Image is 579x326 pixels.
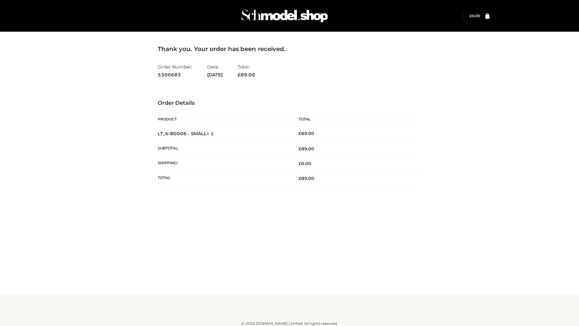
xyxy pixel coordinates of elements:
strong: LT_b-B0006 - SMALL [158,131,214,136]
span: £ [470,14,472,18]
th: Shipping: [158,156,289,171]
bdi: 89.00 [299,131,314,136]
span: 89.00 [238,72,255,78]
li: Date: [207,62,223,80]
strong: 5300683 [158,71,192,79]
li: Total: [238,62,255,80]
a: £0.00 [470,14,480,18]
strong: × 1 [207,131,214,136]
img: Schmodel Admin 964 [239,4,330,28]
span: £ [299,131,301,136]
span: £ [299,176,301,181]
th: Product [158,113,289,126]
th: Total: [158,171,289,186]
th: Subtotal: [158,141,289,156]
strong: [DATE] [207,71,223,79]
li: Order Number: [158,62,192,80]
bdi: 0.00 [299,161,311,166]
th: Total [289,113,421,126]
span: £ [299,146,301,152]
span: £ [299,161,301,166]
span: £ [238,72,241,78]
h3: Thank you. Your order has been received. [158,45,421,53]
span: 89.00 [299,146,314,152]
h3: Order Details [158,100,421,107]
span: 89.00 [299,176,314,181]
bdi: 0.00 [470,14,480,18]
